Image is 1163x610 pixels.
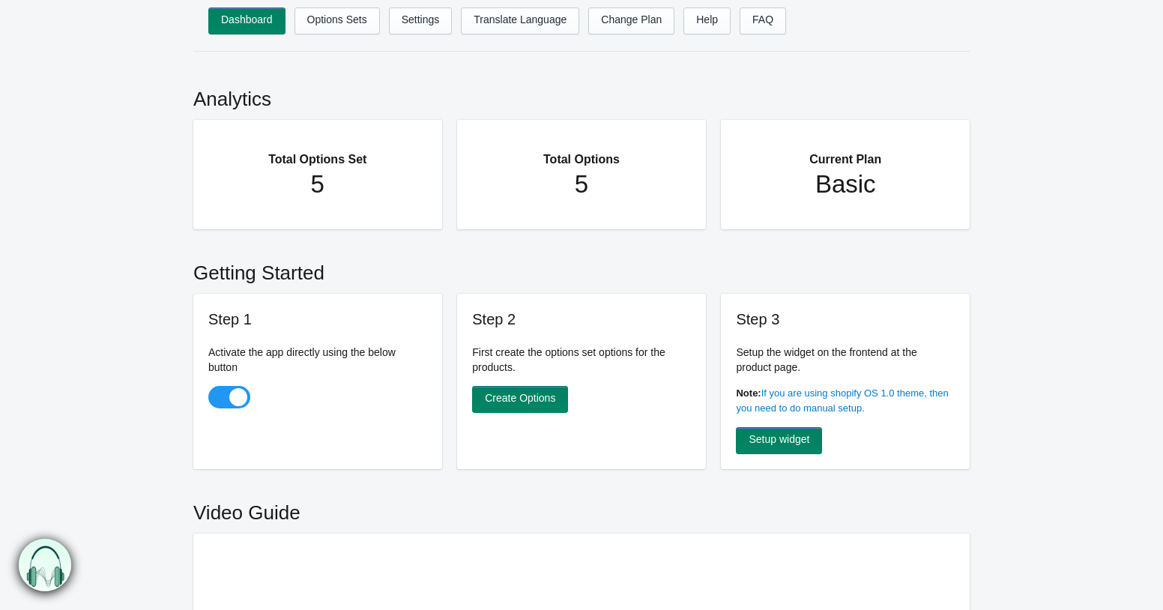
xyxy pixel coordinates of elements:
[736,387,948,414] a: If you are using shopify OS 1.0 theme, then you need to do manual setup.
[736,427,822,454] a: Setup widget
[389,7,453,34] a: Settings
[487,169,676,199] h1: 5
[751,169,940,199] h1: Basic
[472,345,691,375] p: First create the options set options for the products.
[740,7,786,34] a: FAQ
[588,7,674,34] a: Change Plan
[223,135,412,169] h2: Total Options Set
[736,309,955,330] h3: Step 3
[472,386,568,413] a: Create Options
[193,244,970,294] h2: Getting Started
[461,7,579,34] a: Translate Language
[487,135,676,169] h2: Total Options
[16,539,70,592] img: bxm.png
[208,7,286,34] a: Dashboard
[472,309,691,330] h3: Step 2
[736,345,955,375] p: Setup the widget on the frontend at the product page.
[294,7,380,34] a: Options Sets
[208,309,427,330] h3: Step 1
[223,169,412,199] h1: 5
[193,484,970,534] h2: Video Guide
[736,387,761,399] b: Note:
[751,135,940,169] h2: Current Plan
[193,70,970,120] h2: Analytics
[683,7,731,34] a: Help
[208,345,427,375] p: Activate the app directly using the below button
